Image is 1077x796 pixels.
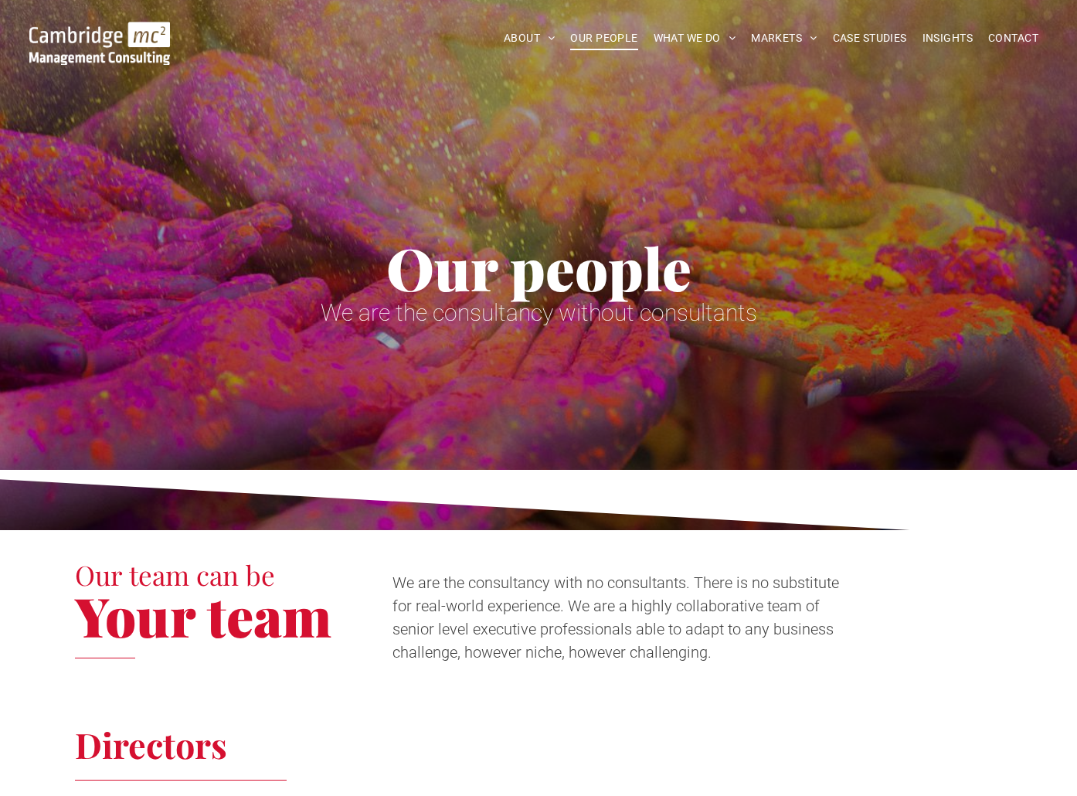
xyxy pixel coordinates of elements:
span: Our team can be [75,556,275,593]
span: Directors [75,721,227,767]
span: Your team [75,579,331,651]
img: Go to Homepage [29,22,170,65]
a: CASE STUDIES [825,26,915,50]
a: OUR PEOPLE [562,26,645,50]
span: We are the consultancy with no consultants. There is no substitute for real-world experience. We ... [392,573,839,662]
a: INSIGHTS [915,26,980,50]
span: Our people [386,229,691,306]
span: We are the consultancy without consultants [321,299,757,326]
a: MARKETS [743,26,824,50]
a: WHAT WE DO [646,26,744,50]
a: ABOUT [496,26,563,50]
a: CONTACT [980,26,1046,50]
